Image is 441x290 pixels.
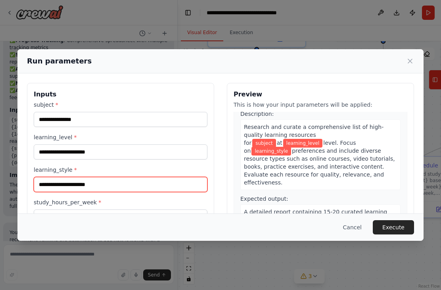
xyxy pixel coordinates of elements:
label: subject [34,101,207,109]
button: Cancel [337,220,368,234]
label: study_hours_per_week [34,198,207,206]
p: This is how your input parameters will be applied: [234,101,407,109]
span: Research and curate a comprehensive list of high-quality learning resources for [244,124,383,146]
span: A detailed report containing 15-20 curated learning resources with ratings, descriptions, estimat... [244,209,392,255]
span: Variable: subject [252,139,276,148]
span: Expected output: [240,196,288,202]
h3: Preview [234,90,407,99]
label: learning_level [34,133,207,141]
h2: Run parameters [27,56,92,67]
span: Variable: learning_level [283,139,323,148]
span: at [277,140,282,146]
span: Description: [240,111,274,117]
span: preferences and include diverse resource types such as online courses, video tutorials, books, pr... [244,148,395,186]
label: learning_style [34,166,207,174]
h3: Inputs [34,90,207,99]
button: Execute [373,220,414,234]
span: Variable: learning_style [251,147,291,156]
